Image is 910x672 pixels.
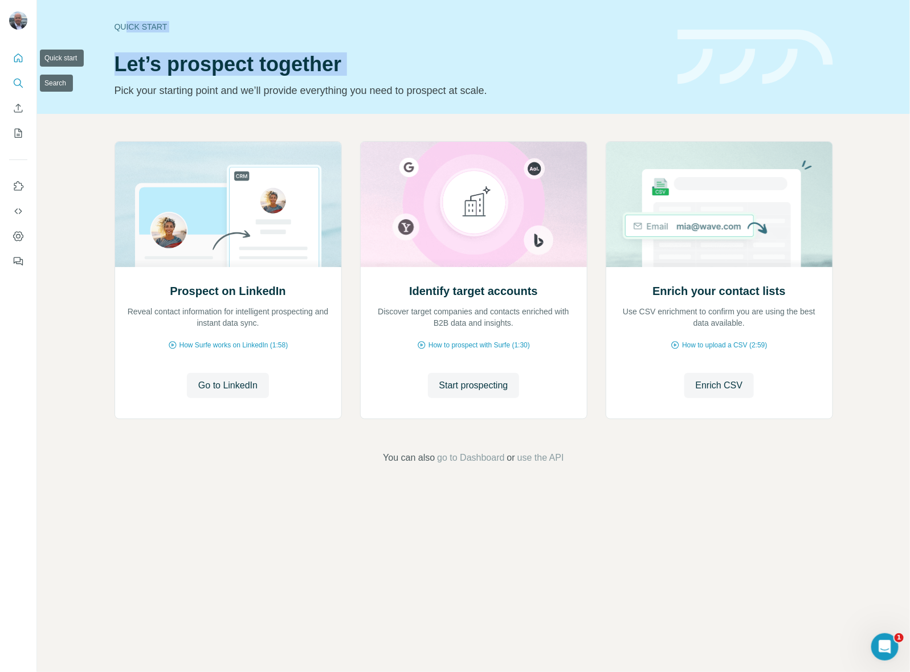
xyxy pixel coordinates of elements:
[372,306,576,329] p: Discover target companies and contacts enriched with B2B data and insights.
[115,53,664,76] h1: Let’s prospect together
[9,226,27,247] button: Dashboard
[606,142,833,267] img: Enrich your contact lists
[9,176,27,196] button: Use Surfe on LinkedIn
[9,201,27,222] button: Use Surfe API
[187,373,269,398] button: Go to LinkedIn
[437,451,504,465] button: go to Dashboard
[9,73,27,93] button: Search
[115,21,664,32] div: Quick start
[678,30,833,85] img: banner
[9,11,27,30] img: Avatar
[170,283,285,299] h2: Prospect on LinkedIn
[652,283,785,299] h2: Enrich your contact lists
[895,633,904,642] span: 1
[429,340,530,350] span: How to prospect with Surfe (1:30)
[9,123,27,144] button: My lists
[9,48,27,68] button: Quick start
[360,142,587,267] img: Identify target accounts
[871,633,899,661] iframe: Intercom live chat
[383,451,435,465] span: You can also
[696,379,743,392] span: Enrich CSV
[618,306,821,329] p: Use CSV enrichment to confirm you are using the best data available.
[428,373,520,398] button: Start prospecting
[198,379,258,392] span: Go to LinkedIn
[517,451,564,465] button: use the API
[409,283,538,299] h2: Identify target accounts
[179,340,288,350] span: How Surfe works on LinkedIn (1:58)
[126,306,330,329] p: Reveal contact information for intelligent prospecting and instant data sync.
[439,379,508,392] span: Start prospecting
[115,83,664,99] p: Pick your starting point and we’ll provide everything you need to prospect at scale.
[115,142,342,267] img: Prospect on LinkedIn
[684,373,754,398] button: Enrich CSV
[507,451,515,465] span: or
[9,98,27,118] button: Enrich CSV
[9,251,27,272] button: Feedback
[682,340,767,350] span: How to upload a CSV (2:59)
